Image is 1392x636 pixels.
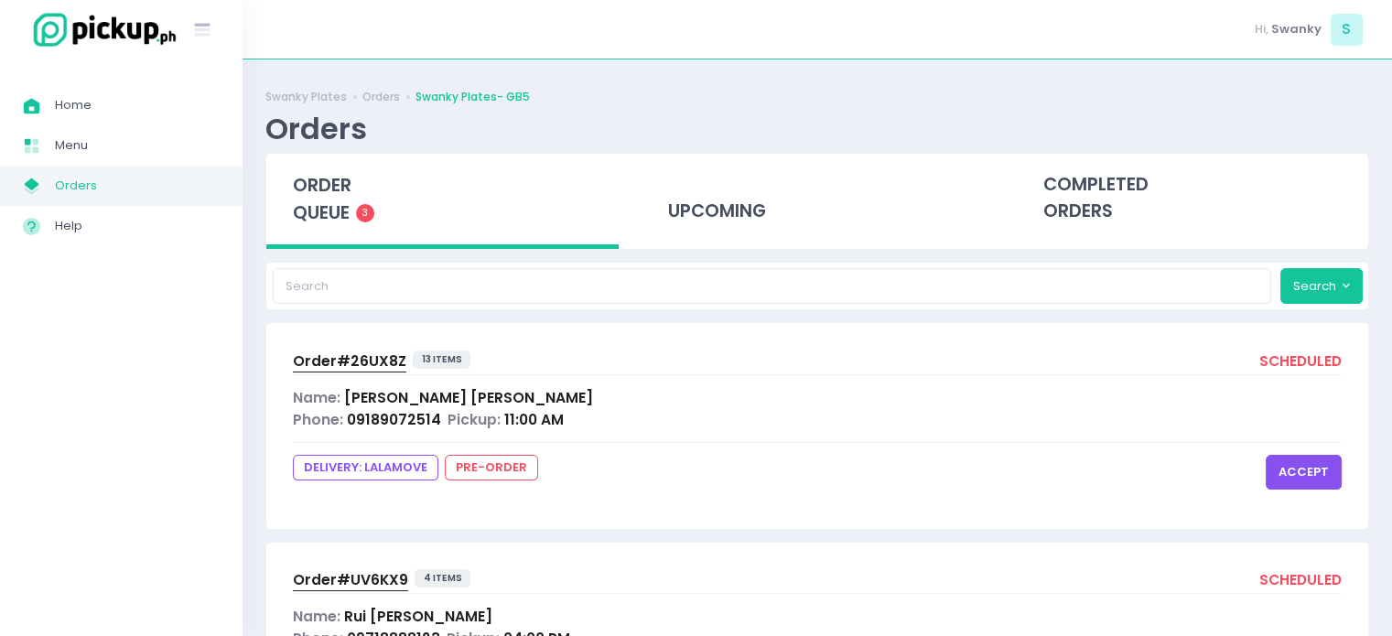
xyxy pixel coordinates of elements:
[265,111,367,146] div: Orders
[273,268,1272,303] input: Search
[1331,14,1363,46] span: S
[293,569,408,594] a: Order#UV6KX9
[55,214,220,238] span: Help
[293,173,351,225] span: order queue
[1280,268,1363,303] button: Search
[55,134,220,157] span: Menu
[293,350,406,375] a: Order#26UX8Z
[356,204,374,222] span: 3
[642,154,994,243] div: upcoming
[293,351,406,371] span: Order# 26UX8Z
[1271,20,1322,38] span: Swanky
[1266,455,1342,490] button: accept
[23,10,178,49] img: logo
[344,607,492,626] span: Rui [PERSON_NAME]
[1255,20,1268,38] span: Hi,
[265,89,347,105] a: Swanky Plates
[362,89,400,105] a: Orders
[347,410,441,429] span: 09189072514
[1259,569,1342,594] div: scheduled
[344,388,593,407] span: [PERSON_NAME] [PERSON_NAME]
[413,350,471,369] span: 13 items
[448,410,501,429] span: Pickup:
[293,455,438,480] span: DELIVERY: lalamove
[1259,350,1342,375] div: scheduled
[1016,154,1368,243] div: completed orders
[293,410,343,429] span: Phone:
[293,388,340,407] span: Name:
[415,89,530,105] a: Swanky Plates- GB5
[55,93,220,117] span: Home
[293,570,408,589] span: Order# UV6KX9
[504,410,564,429] span: 11:00 AM
[55,174,220,198] span: Orders
[415,569,471,587] span: 4 items
[293,607,340,626] span: Name:
[445,455,538,480] span: pre-order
